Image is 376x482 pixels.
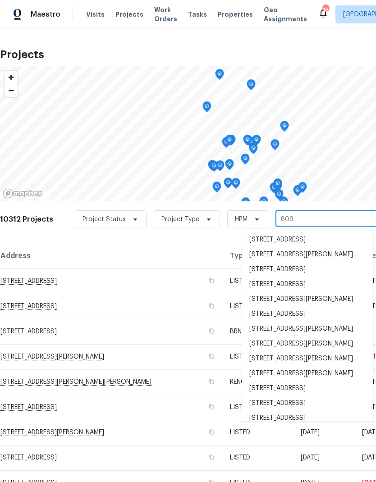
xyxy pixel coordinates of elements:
[242,396,373,411] li: [STREET_ADDRESS]
[207,302,216,310] button: Copy Address
[322,5,329,14] div: 18
[242,351,373,366] li: [STREET_ADDRESS][PERSON_NAME]
[207,428,216,436] button: Copy Address
[224,177,233,191] div: Map marker
[223,294,293,319] td: LISTED
[208,160,217,174] div: Map marker
[241,197,250,211] div: Map marker
[293,445,355,470] td: [DATE]
[222,137,231,151] div: Map marker
[242,232,373,247] li: [STREET_ADDRESS]
[115,10,143,19] span: Projects
[280,121,289,135] div: Map marker
[293,420,355,445] td: [DATE]
[264,5,307,23] span: Geo Assignments
[207,352,216,360] button: Copy Address
[3,188,42,199] a: Mapbox homepage
[210,161,219,175] div: Map marker
[243,135,252,149] div: Map marker
[242,247,373,262] li: [STREET_ADDRESS][PERSON_NAME]
[215,69,224,83] div: Map marker
[242,336,373,351] li: [STREET_ADDRESS][PERSON_NAME]
[279,196,288,210] div: Map marker
[241,154,250,168] div: Map marker
[293,185,302,199] div: Map marker
[223,420,293,445] td: LISTED
[223,445,293,470] td: LISTED
[218,10,253,19] span: Properties
[273,178,282,192] div: Map marker
[242,411,373,426] li: [STREET_ADDRESS]
[275,189,284,203] div: Map marker
[207,277,216,285] button: Copy Address
[242,366,373,381] li: [STREET_ADDRESS][PERSON_NAME]
[242,262,373,277] li: [STREET_ADDRESS]
[223,369,293,395] td: RENOVATION
[154,5,177,23] span: Work Orders
[242,307,373,322] li: [STREET_ADDRESS]
[247,79,256,93] div: Map marker
[242,322,373,336] li: [STREET_ADDRESS][PERSON_NAME]
[207,453,216,461] button: Copy Address
[235,215,248,224] span: HPM
[207,377,216,386] button: Copy Address
[242,292,373,307] li: [STREET_ADDRESS][PERSON_NAME]
[223,319,293,344] td: BRN
[298,182,307,196] div: Map marker
[207,327,216,335] button: Copy Address
[5,71,18,84] button: Zoom in
[216,160,225,174] div: Map marker
[242,381,373,396] li: [STREET_ADDRESS]
[212,182,221,196] div: Map marker
[259,196,268,210] div: Map marker
[271,139,280,153] div: Map marker
[188,11,207,18] span: Tasks
[83,215,126,224] span: Project Status
[5,84,18,97] button: Zoom out
[225,135,234,149] div: Map marker
[223,395,293,420] td: LISTED
[223,243,293,268] th: Type
[202,101,211,115] div: Map marker
[223,268,293,294] td: LISTED
[223,344,293,369] td: LISTED
[86,10,105,19] span: Visits
[231,178,240,192] div: Map marker
[249,143,258,157] div: Map marker
[207,403,216,411] button: Copy Address
[270,182,279,196] div: Map marker
[252,135,261,149] div: Map marker
[225,159,234,173] div: Map marker
[242,277,373,292] li: [STREET_ADDRESS]
[31,10,60,19] span: Maestro
[161,215,199,224] span: Project Type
